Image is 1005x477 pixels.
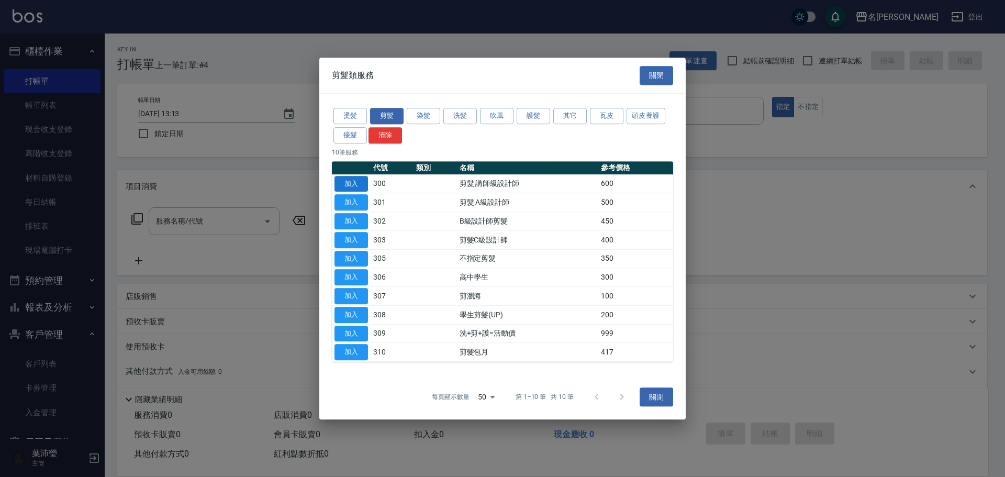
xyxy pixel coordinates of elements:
td: 306 [371,268,414,287]
td: 剪髮 講師級設計師 [457,174,598,193]
td: 450 [598,212,673,231]
button: 接髮 [333,127,367,143]
button: 護髮 [517,108,550,124]
td: 學生剪髮(UP) [457,305,598,324]
p: 10 筆服務 [332,148,673,157]
button: 其它 [553,108,587,124]
td: 999 [598,324,673,343]
button: 加入 [334,269,368,285]
button: 加入 [334,288,368,304]
td: 300 [598,268,673,287]
p: 第 1–10 筆 共 10 筆 [516,392,574,402]
td: 剪髮C級設計師 [457,230,598,249]
button: 瓦皮 [590,108,623,124]
button: 頭皮養護 [627,108,665,124]
td: 303 [371,230,414,249]
button: 加入 [334,232,368,248]
button: 剪髮 [370,108,404,124]
td: 305 [371,249,414,268]
td: 302 [371,212,414,231]
td: 不指定剪髮 [457,249,598,268]
div: 50 [474,383,499,411]
td: 500 [598,193,673,212]
button: 加入 [334,176,368,192]
td: 剪瀏海 [457,287,598,306]
button: 關閉 [640,66,673,85]
button: 洗髮 [443,108,477,124]
td: 剪髮 A級設計師 [457,193,598,212]
td: 600 [598,174,673,193]
th: 名稱 [457,161,598,175]
td: 309 [371,324,414,343]
th: 參考價格 [598,161,673,175]
button: 吹風 [480,108,513,124]
button: 加入 [334,194,368,210]
button: 加入 [334,307,368,323]
button: 燙髮 [333,108,367,124]
td: 307 [371,287,414,306]
th: 類別 [414,161,456,175]
td: 400 [598,230,673,249]
th: 代號 [371,161,414,175]
td: 300 [371,174,414,193]
td: B級設計師剪髮 [457,212,598,231]
p: 每頁顯示數量 [432,392,470,402]
span: 剪髮類服務 [332,70,374,81]
td: 剪髮包月 [457,343,598,362]
td: 高中學生 [457,268,598,287]
td: 100 [598,287,673,306]
button: 加入 [334,251,368,267]
td: 洗+剪+護=活動價 [457,324,598,343]
td: 308 [371,305,414,324]
td: 350 [598,249,673,268]
button: 加入 [334,326,368,342]
button: 加入 [334,344,368,360]
button: 加入 [334,213,368,229]
td: 200 [598,305,673,324]
button: 染髮 [407,108,440,124]
td: 301 [371,193,414,212]
td: 310 [371,343,414,362]
td: 417 [598,343,673,362]
button: 清除 [368,127,402,143]
button: 關閉 [640,387,673,407]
